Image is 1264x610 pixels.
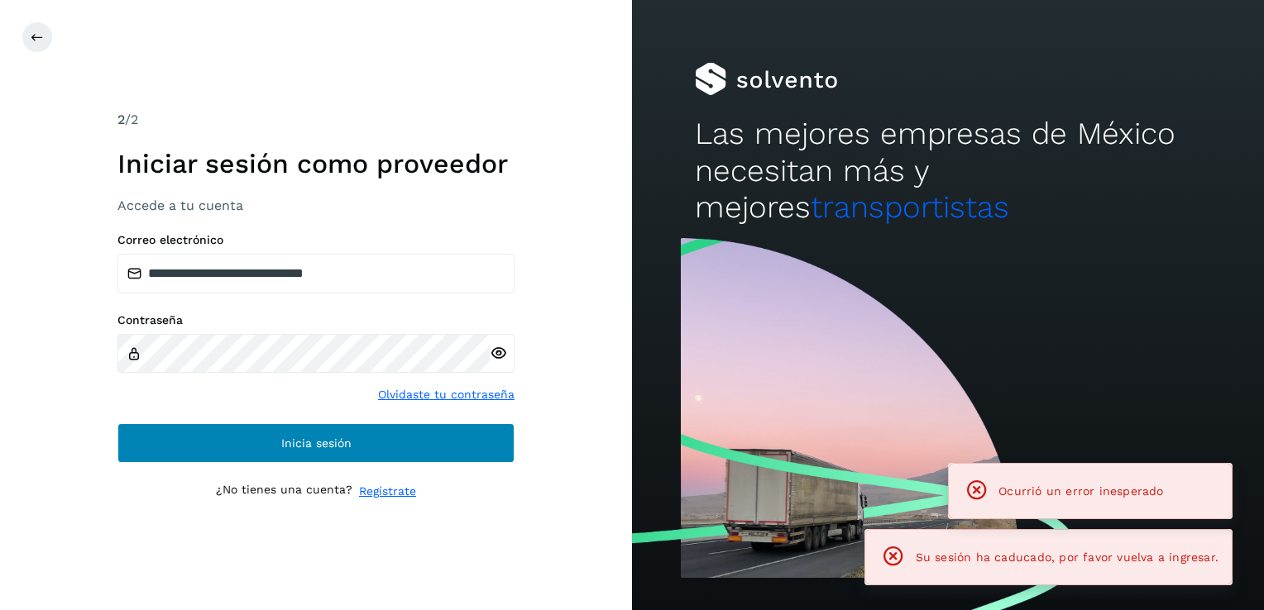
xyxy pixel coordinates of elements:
[117,198,515,213] h3: Accede a tu cuenta
[117,112,125,127] span: 2
[117,148,515,179] h1: Iniciar sesión como proveedor
[117,423,515,463] button: Inicia sesión
[998,484,1163,498] span: Ocurrió un error inesperado
[359,483,416,500] a: Regístrate
[695,116,1200,226] h2: Las mejores empresas de México necesitan más y mejores
[916,550,1219,564] span: Su sesión ha caducado, por favor vuelva a ingresar.
[117,233,515,247] label: Correo electrónico
[378,386,515,403] a: Olvidaste tu contraseña
[117,110,515,130] div: /2
[281,437,352,449] span: Inicia sesión
[216,483,352,500] p: ¿No tienes una cuenta?
[117,313,515,327] label: Contraseña
[811,189,1009,225] span: transportistas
